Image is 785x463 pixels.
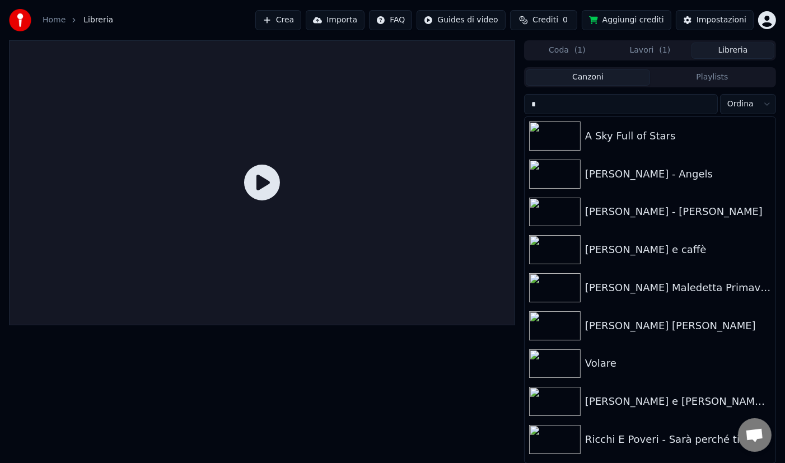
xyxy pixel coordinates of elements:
a: Home [43,15,66,26]
button: Coda [526,43,609,59]
div: Aprire la chat [738,418,772,452]
div: A Sky Full of Stars [585,128,771,144]
div: [PERSON_NAME] e caffè [585,242,771,258]
button: Aggiungi crediti [582,10,671,30]
button: FAQ [369,10,412,30]
button: Guides di video [417,10,505,30]
nav: breadcrumb [43,15,113,26]
div: Ricchi E Poveri - Sarà perché ti amo [585,432,771,447]
div: Impostazioni [697,15,746,26]
button: Crea [255,10,301,30]
button: Importa [306,10,365,30]
span: Ordina [727,99,754,110]
div: [PERSON_NAME] e [PERSON_NAME] Non succederà più Sanremo [DATE] [585,394,771,409]
div: [PERSON_NAME] Maledetta Primavera [585,280,771,296]
button: Libreria [691,43,774,59]
div: [PERSON_NAME] - [PERSON_NAME] [585,204,771,219]
div: Volare [585,356,771,371]
button: Lavori [609,43,691,59]
span: Libreria [83,15,113,26]
div: [PERSON_NAME] - Angels [585,166,771,182]
span: ( 1 ) [574,45,586,56]
span: Crediti [532,15,558,26]
div: [PERSON_NAME] [PERSON_NAME] [585,318,771,334]
span: 0 [563,15,568,26]
button: Impostazioni [676,10,754,30]
img: youka [9,9,31,31]
span: ( 1 ) [660,45,671,56]
button: Playlists [650,69,774,86]
button: Crediti0 [510,10,577,30]
button: Canzoni [526,69,650,86]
